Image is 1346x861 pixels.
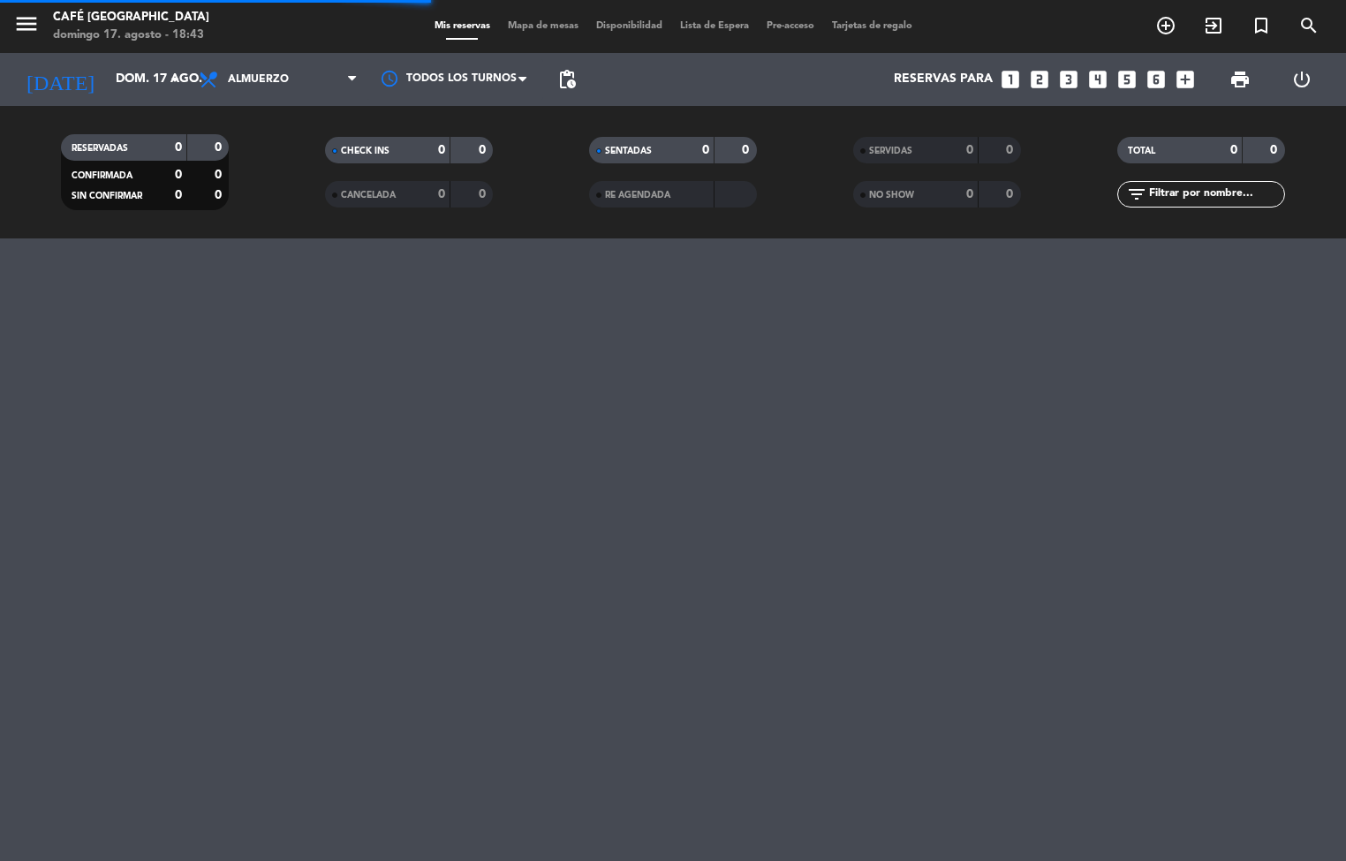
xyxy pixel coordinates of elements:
[341,147,389,155] span: CHECK INS
[1270,144,1281,156] strong: 0
[758,21,823,31] span: Pre-acceso
[742,144,752,156] strong: 0
[228,73,289,86] span: Almuerzo
[1147,185,1284,204] input: Filtrar por nombre...
[1006,144,1017,156] strong: 0
[479,188,489,200] strong: 0
[1115,68,1138,91] i: looks_5
[1126,184,1147,205] i: filter_list
[702,144,709,156] strong: 0
[1251,15,1272,36] i: turned_in_not
[215,141,225,154] strong: 0
[215,189,225,201] strong: 0
[175,189,182,201] strong: 0
[1006,188,1017,200] strong: 0
[499,21,587,31] span: Mapa de mesas
[72,144,128,153] span: RESERVADAS
[1086,68,1109,91] i: looks_4
[53,26,209,44] div: domingo 17. agosto - 18:43
[605,147,652,155] span: SENTADAS
[215,169,225,181] strong: 0
[556,69,578,90] span: pending_actions
[72,171,132,180] span: CONFIRMADA
[1155,15,1176,36] i: add_circle_outline
[1291,69,1312,90] i: power_settings_new
[438,188,445,200] strong: 0
[869,147,912,155] span: SERVIDAS
[175,141,182,154] strong: 0
[341,191,396,200] span: CANCELADA
[72,192,142,200] span: SIN CONFIRMAR
[1229,69,1251,90] span: print
[1145,68,1168,91] i: looks_6
[869,191,914,200] span: NO SHOW
[1230,144,1237,156] strong: 0
[13,11,40,37] i: menu
[894,72,993,87] span: Reservas para
[823,21,921,31] span: Tarjetas de regalo
[671,21,758,31] span: Lista de Espera
[1298,15,1320,36] i: search
[587,21,671,31] span: Disponibilidad
[438,144,445,156] strong: 0
[605,191,670,200] span: RE AGENDADA
[1203,15,1224,36] i: exit_to_app
[1128,147,1155,155] span: TOTAL
[164,69,185,90] i: arrow_drop_down
[1174,68,1197,91] i: add_box
[1271,53,1333,106] div: LOG OUT
[13,11,40,43] button: menu
[53,9,209,26] div: Café [GEOGRAPHIC_DATA]
[966,144,973,156] strong: 0
[426,21,499,31] span: Mis reservas
[1028,68,1051,91] i: looks_two
[1057,68,1080,91] i: looks_3
[999,68,1022,91] i: looks_one
[479,144,489,156] strong: 0
[175,169,182,181] strong: 0
[13,60,107,99] i: [DATE]
[966,188,973,200] strong: 0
